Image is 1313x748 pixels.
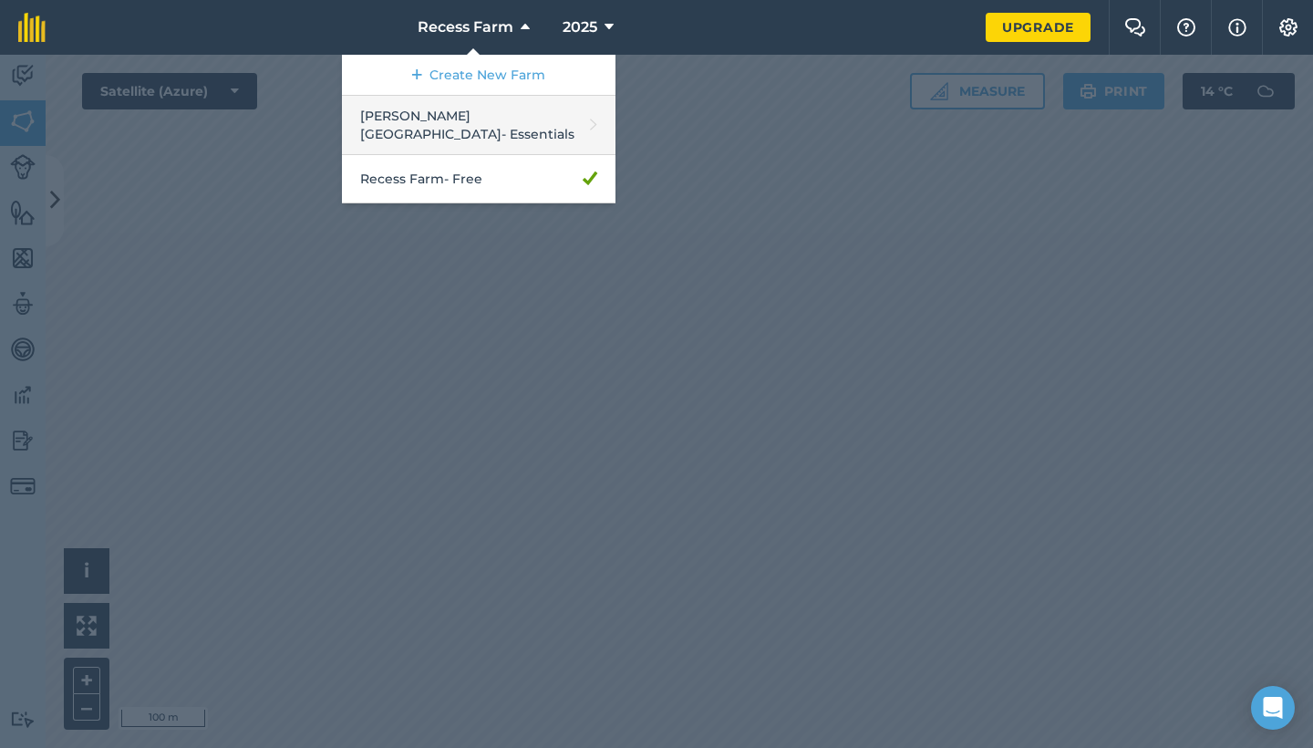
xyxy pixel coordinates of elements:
[1175,18,1197,36] img: A question mark icon
[342,55,615,96] a: Create New Farm
[986,13,1091,42] a: Upgrade
[18,13,46,42] img: fieldmargin Logo
[418,16,513,38] span: Recess Farm
[563,16,597,38] span: 2025
[1228,16,1246,38] img: svg+xml;base64,PHN2ZyB4bWxucz0iaHR0cDovL3d3dy53My5vcmcvMjAwMC9zdmciIHdpZHRoPSIxNyIgaGVpZ2h0PSIxNy...
[342,155,615,203] a: Recess Farm- Free
[1124,18,1146,36] img: Two speech bubbles overlapping with the left bubble in the forefront
[342,96,615,155] a: [PERSON_NAME][GEOGRAPHIC_DATA]- Essentials
[1251,686,1295,730] div: Open Intercom Messenger
[1277,18,1299,36] img: A cog icon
